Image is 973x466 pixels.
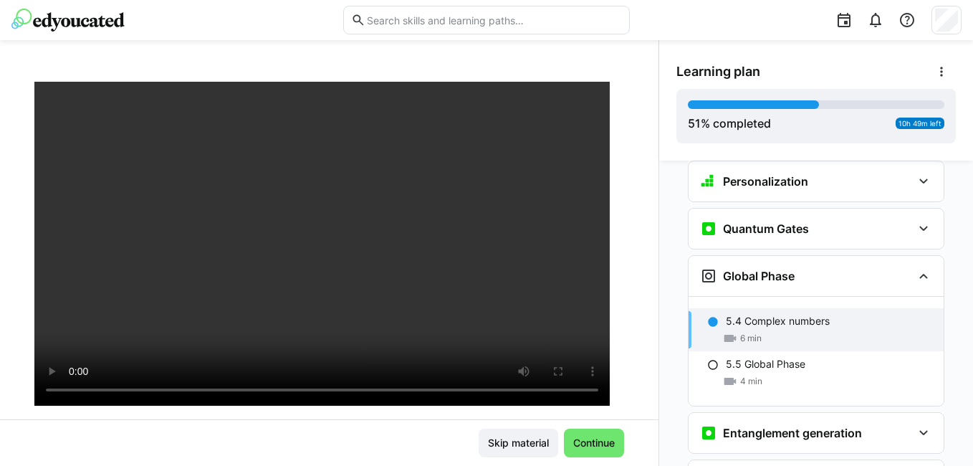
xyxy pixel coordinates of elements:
[688,116,701,130] span: 51
[688,115,771,132] div: % completed
[898,119,941,128] span: 10h 49m left
[726,314,830,328] p: 5.4 Complex numbers
[486,436,551,450] span: Skip material
[676,64,760,80] span: Learning plan
[726,357,805,371] p: 5.5 Global Phase
[723,174,808,189] h3: Personalization
[723,269,795,283] h3: Global Phase
[365,14,622,27] input: Search skills and learning paths…
[740,376,762,387] span: 4 min
[479,429,558,457] button: Skip material
[723,426,862,440] h3: Entanglement generation
[723,222,809,236] h3: Quantum Gates
[564,429,624,457] button: Continue
[571,436,617,450] span: Continue
[740,333,762,344] span: 6 min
